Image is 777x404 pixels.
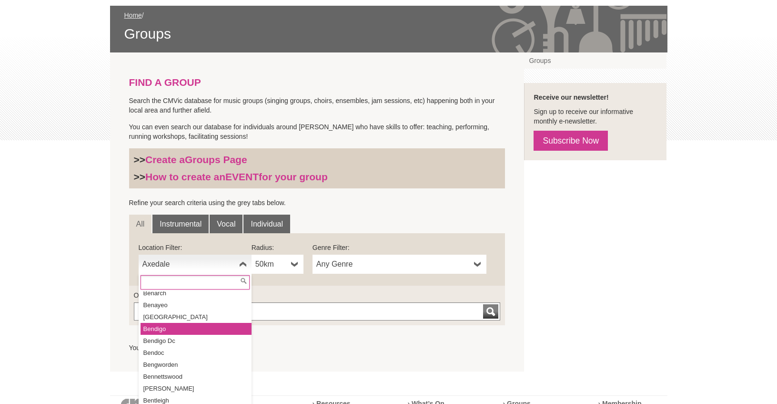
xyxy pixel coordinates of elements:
[152,215,209,234] a: Instrumental
[141,335,252,347] li: Bendigo Dc
[139,255,252,274] a: Axedale
[134,154,501,166] h3: >>
[141,383,252,394] li: [PERSON_NAME]
[134,171,501,183] h3: >>
[185,154,247,165] strong: Groups Page
[141,359,252,371] li: Bengworden
[524,52,666,69] a: Groups
[534,93,608,101] strong: Receive our newsletter!
[313,243,486,252] label: Genre Filter:
[124,25,653,43] span: Groups
[124,11,142,19] a: Home
[129,77,201,88] strong: FIND A GROUP
[139,243,252,252] label: Location Filter:
[534,131,608,151] a: Subscribe Now
[124,10,653,43] div: /
[129,96,505,115] p: Search the CMVic database for music groups (singing groups, choirs, ensembles, jam sessions, etc)...
[145,154,247,165] a: Create aGroups Page
[142,259,235,270] span: Axedale
[141,347,252,359] li: Bendoc
[145,171,328,182] a: How to create anEVENTfor your group
[141,287,252,299] li: Benarch
[255,259,287,270] span: 50km
[313,255,486,274] a: Any Genre
[129,215,152,234] a: All
[129,343,505,352] ul: Your search did not return any results
[252,255,303,274] a: 50km
[141,323,252,335] li: Bendigo
[210,215,242,234] a: Vocal
[141,299,252,311] li: Benayeo
[129,198,505,207] p: Refine your search criteria using the grey tabs below.
[243,215,290,234] a: Individual
[134,290,501,300] label: Or find a Group by Keywords
[534,107,657,126] p: Sign up to receive our informative monthly e-newsletter.
[252,243,303,252] label: Radius:
[225,171,259,182] strong: EVENT
[316,259,470,270] span: Any Genre
[141,311,252,323] li: [GEOGRAPHIC_DATA]
[141,371,252,383] li: Bennettswood
[129,122,505,141] p: You can even search our database for individuals around [PERSON_NAME] who have skills to offer: t...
